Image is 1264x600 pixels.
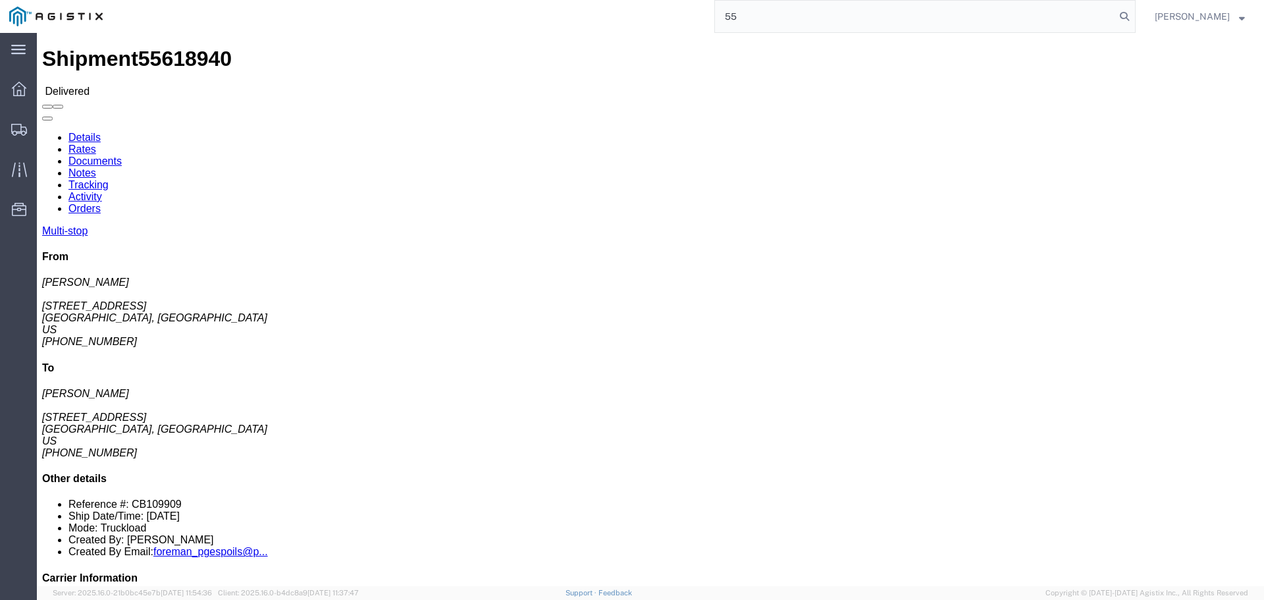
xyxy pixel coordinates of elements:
span: Server: 2025.16.0-21b0bc45e7b [53,589,212,597]
span: Eli Amezcua [1155,9,1230,24]
a: Feedback [598,589,632,597]
a: Support [566,589,598,597]
button: [PERSON_NAME] [1154,9,1246,24]
input: Search for shipment number, reference number [715,1,1115,32]
img: logo [9,7,103,26]
span: Copyright © [DATE]-[DATE] Agistix Inc., All Rights Reserved [1045,587,1248,599]
span: [DATE] 11:37:47 [307,589,359,597]
iframe: FS Legacy Container [37,33,1264,586]
span: [DATE] 11:54:36 [161,589,212,597]
span: Client: 2025.16.0-b4dc8a9 [218,589,359,597]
